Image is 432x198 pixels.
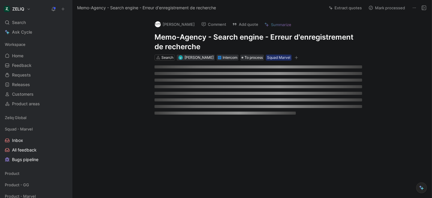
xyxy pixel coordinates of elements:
[2,113,70,124] div: Zeliq Global
[5,126,33,132] span: Squad - Marvel
[4,6,10,12] img: ZELIQ
[154,32,362,52] h1: Memo-Agency - Search engine - Erreur d'enregistrement de recherche
[2,99,70,108] a: Product areas
[12,137,23,143] span: Inbox
[223,55,237,61] div: Intercom
[2,155,70,164] a: Bugs pipeline
[2,124,70,133] div: Squad - Marvel
[179,56,182,59] img: avatar
[2,169,70,180] div: Product
[2,40,70,49] div: Workspace
[229,20,261,28] button: Add quote
[12,53,23,59] span: Home
[5,170,19,176] span: Product
[2,5,32,13] button: ZELIQZELIQ
[12,101,40,107] span: Product areas
[262,20,294,29] button: Summarize
[2,51,70,60] a: Home
[2,145,70,154] a: All feedback
[2,124,70,164] div: Squad - MarvelInboxAll feedbackBugs pipeline
[326,4,364,12] button: Extract quotes
[2,136,70,145] a: Inbox
[161,55,173,61] div: Search
[12,147,37,153] span: All feedback
[267,55,290,61] div: Squad Marvel
[2,169,70,178] div: Product
[2,180,70,191] div: Product - GG
[2,70,70,79] a: Requests
[366,4,408,12] button: Mark processed
[240,55,264,61] div: To process
[12,62,31,68] span: Feedback
[271,22,291,27] span: Summarize
[2,18,70,27] div: Search
[12,91,34,97] span: Customers
[12,19,26,26] span: Search
[5,41,25,47] span: Workspace
[199,20,229,28] button: Comment
[77,4,216,11] span: Memo-Agency - Search engine - Erreur d'enregistrement de recherche
[12,157,38,163] span: Bugs pipeline
[12,28,32,36] span: Ask Cycle
[2,28,70,37] a: Ask Cycle
[12,72,31,78] span: Requests
[2,113,70,122] div: Zeliq Global
[12,6,24,12] h1: ZELIQ
[155,21,161,27] img: logo
[184,55,214,60] span: [PERSON_NAME]
[5,115,26,121] span: Zeliq Global
[244,55,263,61] span: To process
[2,80,70,89] a: Releases
[2,180,70,189] div: Product - GG
[2,90,70,99] a: Customers
[12,82,30,88] span: Releases
[152,20,197,29] button: logo[PERSON_NAME]
[5,182,29,188] span: Product - GG
[2,61,70,70] a: Feedback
